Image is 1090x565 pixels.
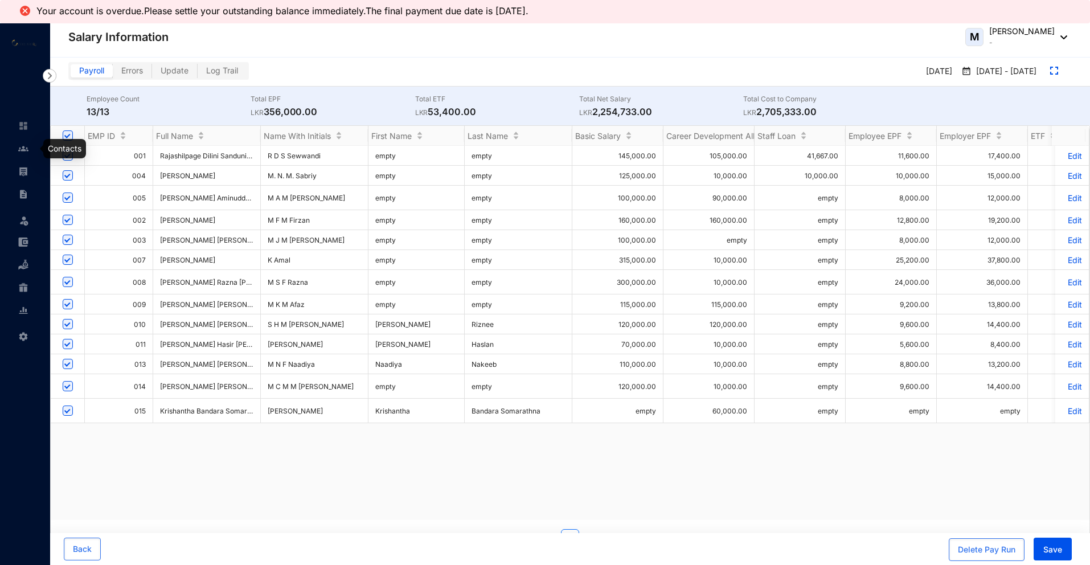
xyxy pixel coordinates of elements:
[1062,277,1082,287] a: Edit
[663,354,755,374] td: 10,000.00
[755,126,846,146] th: Staff Loan
[415,105,579,118] p: 53,400.00
[85,354,153,374] td: 013
[666,131,784,141] span: Career Development Allowance
[85,186,153,210] td: 005
[663,399,755,423] td: 60,000.00
[1031,131,1045,141] span: ETF
[465,230,572,250] td: empty
[579,105,743,118] p: 2,254,733.00
[9,231,36,253] li: Expenses
[261,270,368,294] td: M S F Razna
[572,270,663,294] td: 300,000.00
[572,210,663,230] td: 160,000.00
[261,210,368,230] td: M F M Firzan
[156,131,193,141] span: Full Name
[572,334,663,354] td: 70,000.00
[368,314,465,334] td: [PERSON_NAME]
[562,530,579,547] a: 1
[85,294,153,314] td: 009
[849,131,901,141] span: Employee EPF
[11,38,37,46] img: logo
[465,270,572,294] td: empty
[261,146,368,166] td: R D S Sewwandi
[18,331,28,342] img: settings-unselected.1febfda315e6e19643a1.svg
[1062,339,1082,349] a: Edit
[261,186,368,210] td: M A M [PERSON_NAME]
[465,250,572,270] td: empty
[18,189,28,199] img: contract-unselected.99e2b2107c0a7dd48938.svg
[9,299,36,322] li: Reports
[937,166,1028,186] td: 15,000.00
[368,399,465,423] td: Krishantha
[18,166,28,177] img: payroll-unselected.b590312f920e76f0c668.svg
[1062,255,1082,265] a: Edit
[368,270,465,294] td: empty
[85,270,153,294] td: 008
[937,230,1028,250] td: 12,000.00
[261,399,368,423] td: [PERSON_NAME]
[261,314,368,334] td: S H M [PERSON_NAME]
[465,354,572,374] td: Nakeeb
[18,4,32,18] img: alert-icon-error.ae2eb8c10aa5e3dc951a89517520af3a.svg
[85,399,153,423] td: 015
[937,270,1028,294] td: 36,000.00
[1062,382,1082,391] p: Edit
[87,105,251,118] p: 13/13
[846,230,937,250] td: 8,000.00
[937,294,1028,314] td: 13,800.00
[538,529,556,547] button: left
[465,334,572,354] td: Haslan
[1050,67,1058,75] img: expand.44ba77930b780aef2317a7ddddf64422.svg
[160,382,272,391] span: [PERSON_NAME] [PERSON_NAME]
[917,62,957,81] p: [DATE]
[121,65,143,75] span: Errors
[572,126,663,146] th: Basic Salary
[937,314,1028,334] td: 14,400.00
[937,374,1028,399] td: 14,400.00
[961,65,972,77] img: payroll-calender.2a2848c9e82147e90922403bdc96c587.svg
[663,186,755,210] td: 90,000.00
[85,314,153,334] td: 010
[584,529,602,547] li: Next Page
[368,374,465,399] td: empty
[846,270,937,294] td: 24,000.00
[1062,320,1082,329] a: Edit
[261,250,368,270] td: K Amal
[937,186,1028,210] td: 12,000.00
[572,294,663,314] td: 115,000.00
[261,126,368,146] th: Name With Initials
[757,131,796,141] span: Staff Loan
[846,294,937,314] td: 9,200.00
[261,354,368,374] td: M N F Naadiya
[846,399,937,423] td: empty
[1062,215,1082,225] a: Edit
[465,374,572,399] td: empty
[572,230,663,250] td: 100,000.00
[43,69,56,83] img: nav-icon-right.af6afadce00d159da59955279c43614e.svg
[85,210,153,230] td: 002
[1062,406,1082,416] p: Edit
[663,250,755,270] td: 10,000.00
[663,270,755,294] td: 10,000.00
[87,93,251,105] p: Employee Count
[251,105,415,118] p: 356,000.00
[415,93,579,105] p: Total ETF
[368,334,465,354] td: [PERSON_NAME]
[846,354,937,374] td: 8,800.00
[1062,235,1082,245] p: Edit
[160,407,265,415] span: Krishantha Bandara Somarathna
[251,93,415,105] p: Total EPF
[572,314,663,334] td: 120,000.00
[160,278,294,286] span: [PERSON_NAME] Razna [PERSON_NAME]
[465,294,572,314] td: empty
[846,374,937,399] td: 9,600.00
[18,144,28,154] img: people-unselected.118708e94b43a90eceab.svg
[465,166,572,186] td: empty
[743,105,907,118] p: 2,705,333.00
[572,399,663,423] td: empty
